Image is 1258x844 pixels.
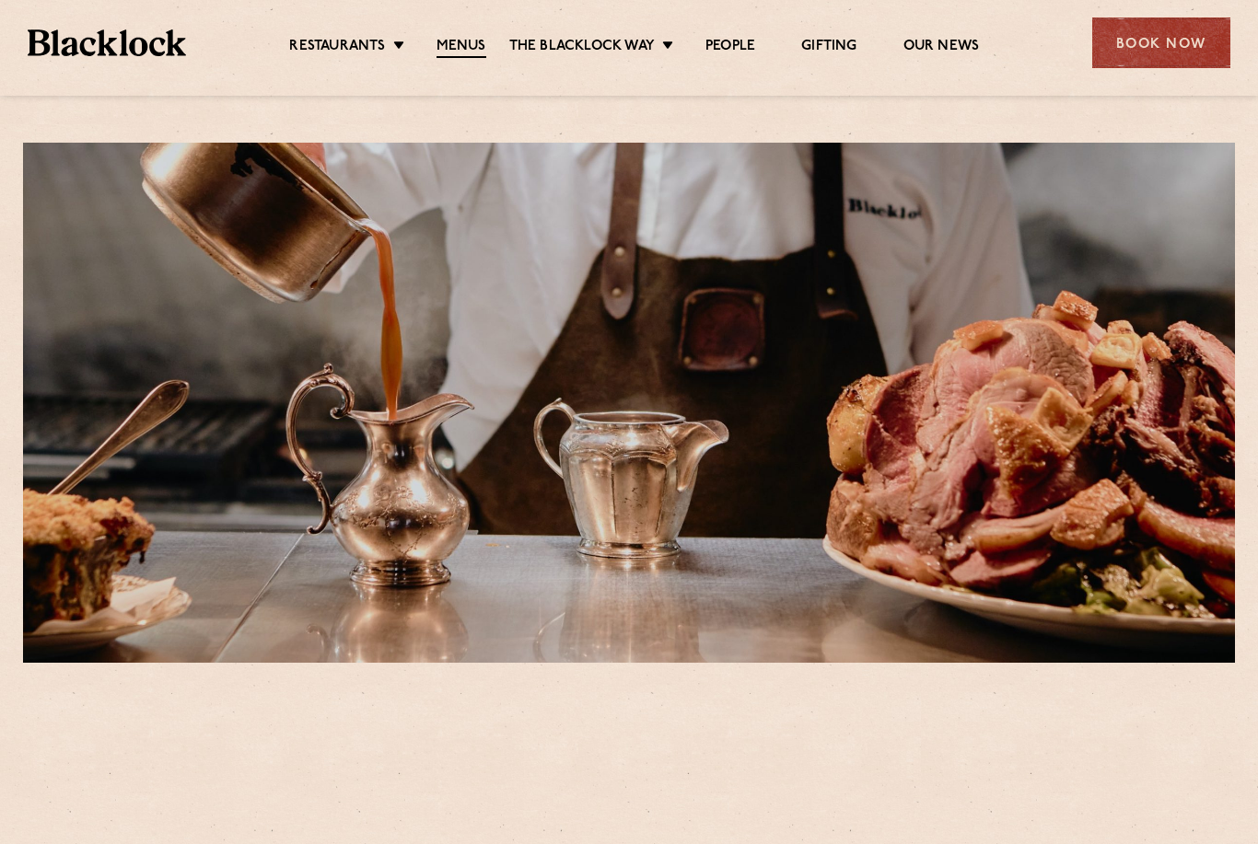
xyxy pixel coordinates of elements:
a: Menus [437,38,486,58]
img: BL_Textured_Logo-footer-cropped.svg [28,29,186,56]
a: Our News [903,38,980,56]
a: People [705,38,755,56]
a: Restaurants [289,38,385,56]
a: The Blacklock Way [509,38,655,56]
a: Gifting [801,38,856,56]
div: Book Now [1092,17,1230,68]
